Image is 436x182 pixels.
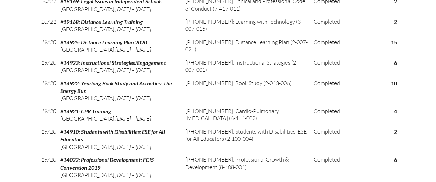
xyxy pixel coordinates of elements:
span: [DATE] – [DATE] [115,171,151,178]
td: , [58,15,183,36]
span: #14922: Yearlong Book Study and Activities: The Energy Bus [60,80,172,94]
td: '19/'20 [37,105,58,125]
td: Completed [311,77,345,105]
td: , [58,125,183,153]
span: [GEOGRAPHIC_DATA] [60,95,114,101]
td: [PHONE_NUMBER]: Instructional Strategies (2-007-001) [183,56,311,77]
span: #14921: CPR Training [60,108,111,114]
span: [DATE] – [DATE] [115,115,151,122]
td: , [58,77,183,105]
span: #14925: Distance Learning Plan 2020 [60,39,147,45]
span: [DATE] – [DATE] [115,26,151,32]
strong: 10 [391,80,397,86]
td: [PHONE_NUMBER]: Professional Growth & Development (8-408-001) [183,153,311,181]
span: [GEOGRAPHIC_DATA] [60,67,114,73]
span: [GEOGRAPHIC_DATA] [60,143,114,150]
span: [GEOGRAPHIC_DATA] [60,5,114,12]
td: , [58,153,183,181]
span: #14923: Instructional Strategies/Engagement [60,59,166,66]
td: '19/'20 [37,77,58,105]
span: [GEOGRAPHIC_DATA] [60,171,114,178]
strong: 6 [394,156,397,163]
span: [DATE] – [DATE] [115,46,151,53]
td: '19/'20 [37,36,58,56]
td: , [58,56,183,77]
span: [DATE] – [DATE] [115,95,151,101]
td: , [58,105,183,125]
td: Completed [311,125,345,153]
td: '19/'20 [37,56,58,77]
td: '19/'20 [37,125,58,153]
td: [PHONE_NUMBER]: Learning with Technology (3-007-015) [183,15,311,36]
span: [GEOGRAPHIC_DATA] [60,46,114,53]
td: [PHONE_NUMBER]: Book Study (2-013-006) [183,77,311,105]
td: Completed [311,153,345,181]
td: Completed [311,15,345,36]
span: [DATE] – [DATE] [115,143,151,150]
strong: 6 [394,59,397,66]
td: [PHONE_NUMBER]: Cardio-Pulmonary [MEDICAL_DATA] (6-414-002) [183,105,311,125]
strong: 4 [394,108,397,114]
td: [PHONE_NUMBER]: Students with Disabilities: ESE for All Educators (2-100-004) [183,125,311,153]
td: '19/'20 [37,153,58,181]
span: [GEOGRAPHIC_DATA] [60,26,114,32]
span: #14022: Professional Development: FCIS Convention 2019 [60,156,154,170]
span: [DATE] – [DATE] [115,67,151,73]
td: '20/'21 [37,15,58,36]
td: Completed [311,56,345,77]
span: [GEOGRAPHIC_DATA] [60,115,114,122]
td: Completed [311,105,345,125]
strong: 15 [391,39,397,45]
strong: 2 [394,128,397,135]
td: Completed [311,36,345,56]
strong: 2 [394,18,397,25]
span: [DATE] – [DATE] [115,5,151,12]
span: #19168: Distance Learning Training [60,18,143,25]
span: #14910: Students with Disabilities: ESE for All Educators [60,128,165,142]
td: [PHONE_NUMBER]: Distance Learning Plan (2-007-021) [183,36,311,56]
td: , [58,36,183,56]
